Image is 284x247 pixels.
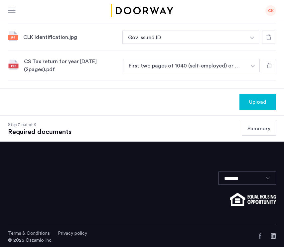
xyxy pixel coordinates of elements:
[109,4,175,17] img: logo
[239,94,276,110] button: button
[8,230,50,237] a: Terms and conditions
[230,193,276,206] img: equal-housing.png
[122,31,246,44] button: button
[8,121,71,128] div: Step 7 out of 9
[246,59,260,72] button: button
[271,233,276,239] a: LinkedIn
[123,59,246,72] button: button
[249,98,266,106] span: Upload
[242,122,276,136] button: Summary
[8,59,19,70] img: file
[8,238,53,243] span: © 2025 Cazamio Inc.
[24,58,118,73] div: CS Tax return for year [DATE](2pages).pdf
[58,230,87,237] a: Privacy policy
[8,128,71,136] div: Required documents
[23,33,117,41] div: CLK Identification.jpg
[265,5,276,16] div: CK
[251,65,255,67] img: arrow
[257,233,263,239] a: Facebook
[245,31,259,44] button: button
[8,31,18,41] img: file
[250,37,254,39] img: arrow
[109,4,175,17] a: Cazamio logo
[218,172,276,185] select: Language select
